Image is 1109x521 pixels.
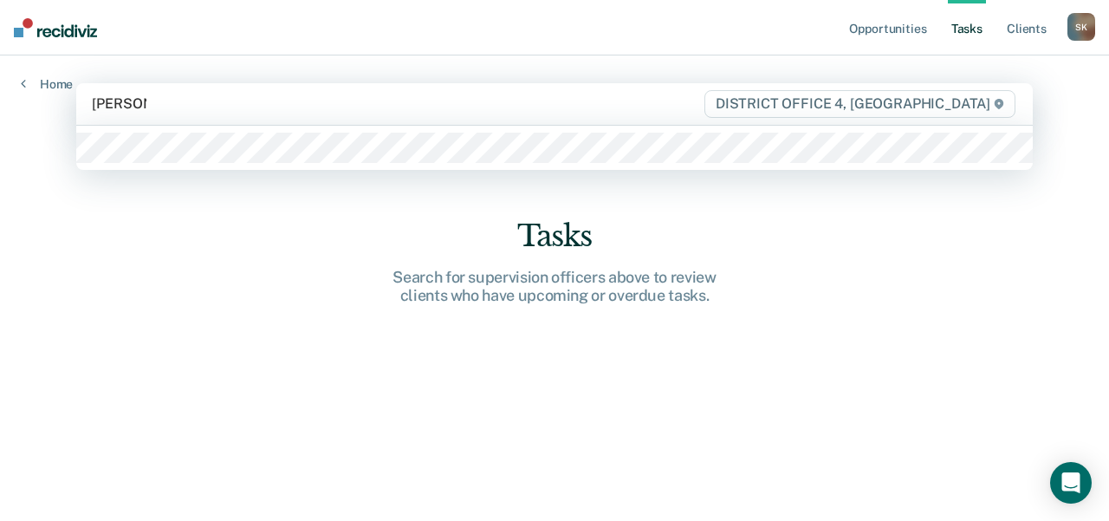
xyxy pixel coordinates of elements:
[277,218,832,254] div: Tasks
[277,268,832,305] div: Search for supervision officers above to review clients who have upcoming or overdue tasks.
[1067,13,1095,41] button: SK
[21,76,73,92] a: Home
[704,90,1015,118] span: DISTRICT OFFICE 4, [GEOGRAPHIC_DATA]
[1067,13,1095,41] div: S K
[14,18,97,37] img: Recidiviz
[1050,462,1092,504] div: Open Intercom Messenger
